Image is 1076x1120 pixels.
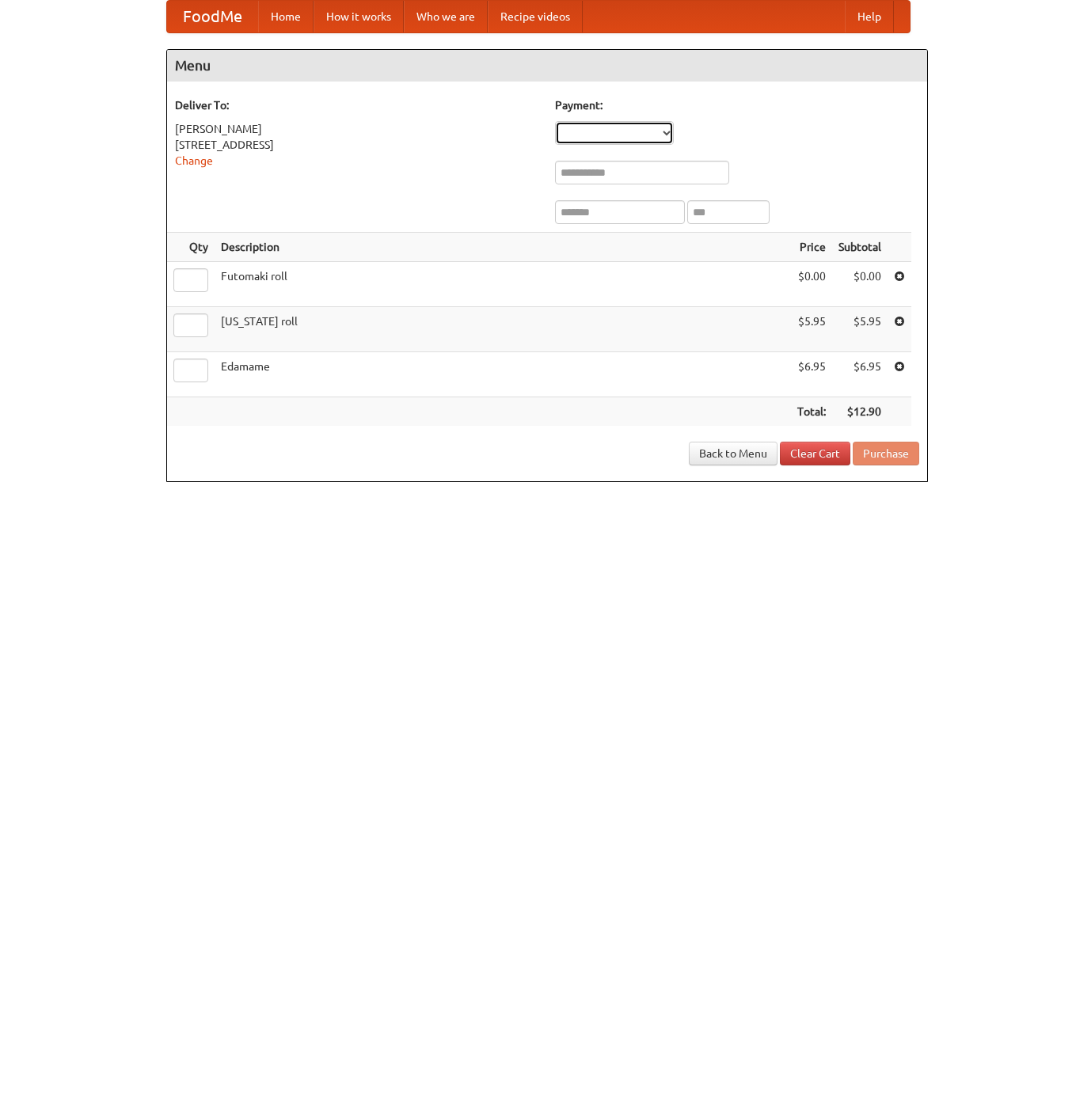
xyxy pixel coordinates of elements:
a: Clear Cart [780,442,850,465]
th: Description [215,233,791,262]
td: $5.95 [832,307,888,352]
h5: Deliver To: [175,97,539,113]
th: Price [791,233,832,262]
th: Qty [167,233,215,262]
a: FoodMe [167,1,258,32]
h4: Menu [167,50,927,82]
a: Back to Menu [689,442,778,465]
th: $12.90 [832,397,888,427]
td: $0.00 [832,262,888,307]
td: [US_STATE] roll [215,307,791,352]
td: $6.95 [832,352,888,397]
td: $5.95 [791,307,832,352]
td: $6.95 [791,352,832,397]
a: Recipe videos [488,1,583,32]
button: Purchase [853,442,919,465]
td: Edamame [215,352,791,397]
a: Help [845,1,894,32]
h5: Payment: [555,97,919,113]
th: Subtotal [832,233,888,262]
div: [PERSON_NAME] [175,121,539,137]
a: Change [175,154,213,167]
div: [STREET_ADDRESS] [175,137,539,153]
td: $0.00 [791,262,832,307]
a: How it works [314,1,404,32]
a: Home [258,1,314,32]
th: Total: [791,397,832,427]
td: Futomaki roll [215,262,791,307]
a: Who we are [404,1,488,32]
